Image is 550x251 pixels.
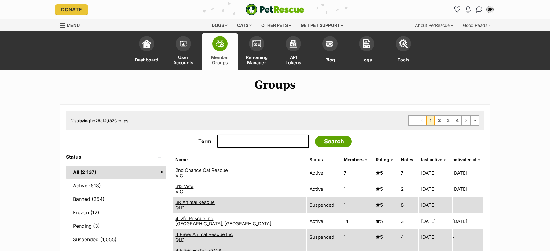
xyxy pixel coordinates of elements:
a: Next page [462,116,470,125]
a: Logs [348,33,385,70]
a: Member Groups [202,33,238,70]
td: [DATE] [453,181,483,197]
td: QLD [173,229,306,245]
a: Suspended (1,055) [66,233,166,246]
td: 7 [341,165,373,181]
td: [DATE] [419,181,452,197]
a: 3R Animal Rescue [175,199,215,205]
div: Get pet support [296,19,347,31]
div: Cats [233,19,256,31]
span: Rating [376,157,389,162]
a: activated at [453,157,480,162]
nav: Pagination [408,115,479,126]
strong: 2,137 [104,118,114,123]
td: [DATE] [419,197,452,213]
td: - [453,229,483,245]
td: QLD [173,197,306,213]
a: Rating [376,157,393,162]
strong: 1 [90,118,92,123]
td: VIC [173,165,306,181]
img: logs-icon-5bf4c29380941ae54b88474b1138927238aebebbc450bc62c8517511492d5a22.svg [362,39,371,48]
span: First page [409,116,417,125]
a: Last page [471,116,479,125]
img: notifications-46538b983faf8c2785f20acdc204bb7945ddae34d4c08c2a6579f10ce5e182be.svg [466,6,471,13]
a: Donate [55,4,88,15]
td: - [453,197,483,213]
span: Member Groups [209,54,231,65]
img: members-icon-d6bcda0bfb97e5ba05b48644448dc2971f67d37433e5abca221da40c41542bd5.svg [179,39,188,48]
a: Favourites [452,5,462,14]
div: Good Reads [459,19,495,31]
input: Search [315,136,352,147]
td: 5 [373,181,398,197]
span: Logs [361,54,372,65]
a: Members [344,157,367,162]
a: Page 4 [453,116,461,125]
td: [GEOGRAPHIC_DATA], [GEOGRAPHIC_DATA] [173,213,306,229]
a: All (2,137) [66,166,166,179]
a: Banned (254) [66,193,166,205]
a: 2nd Chance Cat Rescue [175,167,228,173]
img: group-profile-icon-3fa3cf56718a62981997c0bc7e787c4b2cf8bcc04b72c1350f741eb67cf2f40e.svg [252,40,261,47]
a: API Tokens [275,33,312,70]
td: Suspended [307,229,340,245]
td: 1 [341,229,373,245]
span: Displaying to of Groups [71,118,128,123]
span: Previous page [417,116,426,125]
span: API Tokens [283,54,304,65]
a: Conversations [474,5,484,14]
button: My account [485,5,495,14]
a: Frozen (12) [66,206,166,219]
a: Page 2 [435,116,444,125]
span: Dashboard [135,54,158,65]
div: Other pets [257,19,295,31]
td: 5 [373,229,398,245]
th: Name [173,155,306,164]
td: 1 [341,181,373,197]
td: [DATE] [453,213,483,229]
a: Menu [60,19,84,30]
ul: Account quick links [452,5,495,14]
span: activated at [453,157,477,162]
button: Notifications [463,5,473,14]
td: 5 [373,165,398,181]
strong: 25 [95,118,100,123]
a: 4 [401,234,404,240]
a: 4Lyfe Rescue Inc [175,216,213,221]
span: Members [344,157,364,162]
a: 7 [401,170,403,176]
div: Dogs [207,19,232,31]
span: Tools [398,54,409,65]
a: Dashboard [128,33,165,70]
td: [DATE] [419,165,452,181]
img: dashboard-icon-eb2f2d2d3e046f16d808141f083e7271f6b2e854fb5c12c21221c1fb7104beca.svg [142,39,151,48]
td: [DATE] [453,165,483,181]
a: User Accounts [165,33,202,70]
a: Rehoming Manager [238,33,275,70]
a: last active [421,157,446,162]
td: VIC [173,181,306,197]
a: 3 [401,218,404,224]
td: Active [307,165,340,181]
a: Pending (3) [66,220,166,232]
a: 4 Paws Animal Rescue Inc [175,231,233,237]
span: Page 1 [426,116,435,125]
a: Blog [312,33,348,70]
td: 14 [341,213,373,229]
div: BP [487,6,493,13]
a: 313 Vets [175,183,193,189]
a: PetRescue [246,4,304,15]
td: [DATE] [419,213,452,229]
img: api-icon-849e3a9e6f871e3acf1f60245d25b4cd0aad652aa5f5372336901a6a67317bd8.svg [289,39,298,48]
td: Active [307,181,340,197]
td: 1 [341,197,373,213]
a: 2 [401,186,404,192]
td: 5 [373,197,398,213]
a: 8 [401,202,404,208]
span: Blog [325,54,335,65]
th: Status [307,155,340,164]
div: About PetRescue [411,19,457,31]
a: Active (813) [66,179,166,192]
a: Tools [385,33,422,70]
span: Rehoming Manager [246,54,268,65]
